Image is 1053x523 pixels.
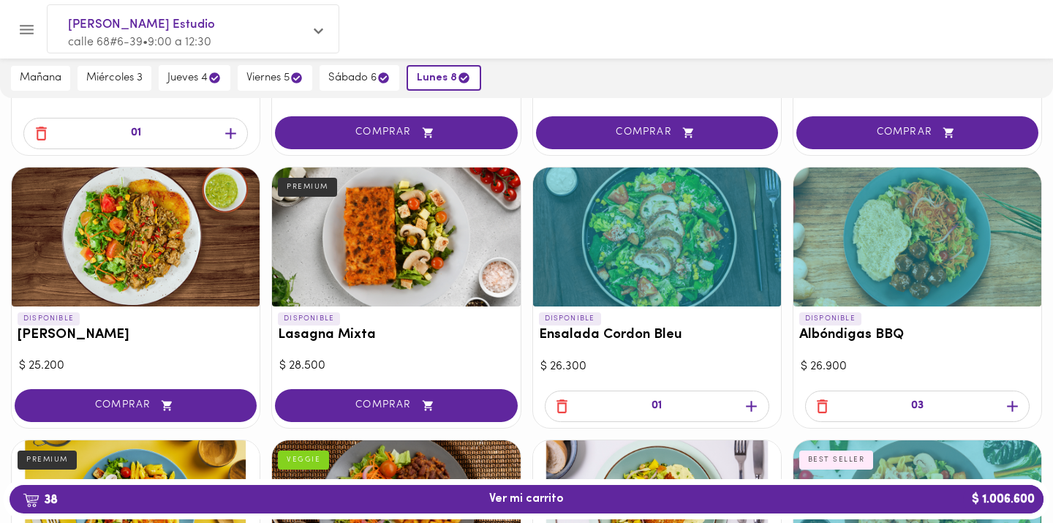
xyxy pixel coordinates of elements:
button: COMPRAR [275,116,517,149]
p: DISPONIBLE [799,312,861,326]
div: VEGGIE [278,451,329,470]
div: PREMIUM [278,178,337,197]
button: viernes 5 [238,65,312,91]
span: mañana [20,72,61,85]
div: BEST SELLER [799,451,874,470]
div: Albóndigas BBQ [793,168,1041,306]
h3: Lasagna Mixta [278,328,514,343]
b: 38 [14,490,67,509]
span: [PERSON_NAME] Estudio [68,15,303,34]
h3: Albóndigas BBQ [799,328,1035,343]
div: PREMIUM [18,451,77,470]
button: Menu [9,12,45,48]
p: DISPONIBLE [539,312,601,326]
span: COMPRAR [33,399,238,412]
span: COMPRAR [815,127,1020,139]
span: Ver mi carrito [489,492,564,506]
button: 38Ver mi carrito$ 1.006.600 [10,485,1043,513]
button: COMPRAR [275,389,517,422]
p: 01 [131,125,141,142]
span: lunes 8 [417,71,471,85]
p: 03 [911,398,924,415]
div: $ 26.300 [540,358,774,375]
div: $ 26.900 [801,358,1034,375]
span: jueves 4 [167,71,222,85]
div: Arroz chaufa [12,168,260,306]
span: COMPRAR [554,127,760,139]
button: lunes 8 [407,65,481,91]
div: Lasagna Mixta [272,168,520,306]
b: $ 1.006.600 [963,485,1043,513]
button: mañana [11,66,70,91]
h3: [PERSON_NAME] [18,328,254,343]
span: viernes 5 [246,71,303,85]
iframe: Messagebird Livechat Widget [968,438,1038,508]
img: cart.png [23,493,39,508]
span: calle 68#6-39 • 9:00 a 12:30 [68,37,211,48]
p: DISPONIBLE [278,312,340,326]
button: jueves 4 [159,65,230,91]
div: $ 25.200 [19,358,252,375]
button: COMPRAR [15,389,257,422]
button: COMPRAR [796,116,1038,149]
span: miércoles 3 [86,72,143,85]
div: Ensalada Cordon Bleu [533,168,781,306]
button: sábado 6 [320,65,399,91]
p: 01 [652,398,662,415]
span: COMPRAR [293,399,499,412]
button: COMPRAR [536,116,778,149]
button: miércoles 3 [78,66,151,91]
h3: Ensalada Cordon Bleu [539,328,775,343]
span: COMPRAR [293,127,499,139]
p: DISPONIBLE [18,312,80,326]
span: sábado 6 [328,71,390,85]
div: $ 28.500 [279,358,513,375]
